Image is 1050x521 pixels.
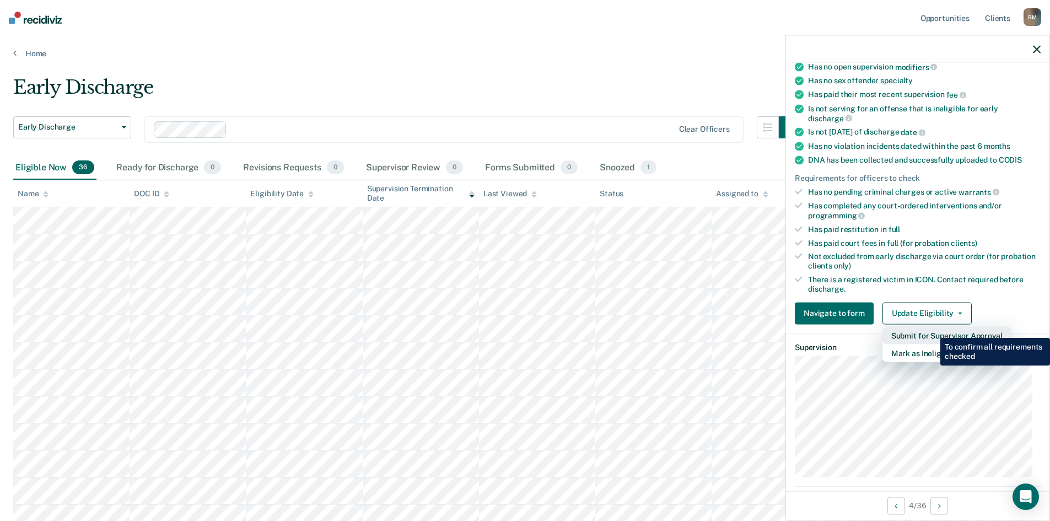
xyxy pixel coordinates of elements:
[887,497,905,514] button: Previous Opportunity
[808,62,1041,72] div: Has no open supervision
[808,238,1041,248] div: Has paid court fees in full (for probation
[600,189,623,198] div: Status
[561,160,578,175] span: 0
[9,12,62,24] img: Recidiviz
[946,90,966,99] span: fee
[1013,484,1039,510] div: Open Intercom Messenger
[795,342,1041,352] dt: Supervision
[18,189,49,198] div: Name
[808,76,1041,85] div: Has no sex offender
[483,156,580,180] div: Forms Submitted
[364,156,466,180] div: Supervisor Review
[483,189,537,198] div: Last Viewed
[951,238,977,247] span: clients)
[18,122,117,132] span: Early Discharge
[716,189,768,198] div: Assigned to
[999,155,1022,164] span: CODIS
[134,189,169,198] div: DOC ID
[882,302,972,324] button: Update Eligibility
[808,201,1041,220] div: Has completed any court-ordered interventions and/or
[204,160,221,175] span: 0
[13,49,1037,58] a: Home
[808,224,1041,234] div: Has paid restitution in
[880,76,913,85] span: specialty
[114,156,223,180] div: Ready for Discharge
[597,156,659,180] div: Snoozed
[808,155,1041,165] div: DNA has been collected and successfully uploaded to
[808,142,1041,151] div: Has no violation incidents dated within the past 6
[327,160,344,175] span: 0
[250,189,314,198] div: Eligibility Date
[808,114,852,122] span: discharge
[808,127,1041,137] div: Is not [DATE] of discharge
[786,491,1049,520] div: 4 / 36
[367,184,475,203] div: Supervision Termination Date
[882,344,1011,362] button: Mark as Ineligible
[882,326,1011,344] button: Submit for Supervisor Approval
[808,284,846,293] span: discharge.
[959,187,999,196] span: warrants
[808,187,1041,197] div: Has no pending criminal charges or active
[895,62,938,71] span: modifiers
[930,497,948,514] button: Next Opportunity
[808,211,865,220] span: programming
[1024,8,1041,26] div: B M
[72,160,94,175] span: 36
[679,125,730,134] div: Clear officers
[808,104,1041,123] div: Is not serving for an offense that is ineligible for early
[889,224,900,233] span: full
[808,90,1041,100] div: Has paid their most recent supervision
[640,160,656,175] span: 1
[446,160,463,175] span: 0
[808,252,1041,271] div: Not excluded from early discharge via court order (for probation clients
[984,142,1010,151] span: months
[795,302,878,324] a: Navigate to form link
[795,174,1041,183] div: Requirements for officers to check
[13,156,96,180] div: Eligible Now
[808,275,1041,294] div: There is a registered victim in ICON. Contact required before
[795,302,874,324] button: Navigate to form
[901,128,925,137] span: date
[834,261,851,270] span: only)
[13,76,801,108] div: Early Discharge
[241,156,346,180] div: Revisions Requests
